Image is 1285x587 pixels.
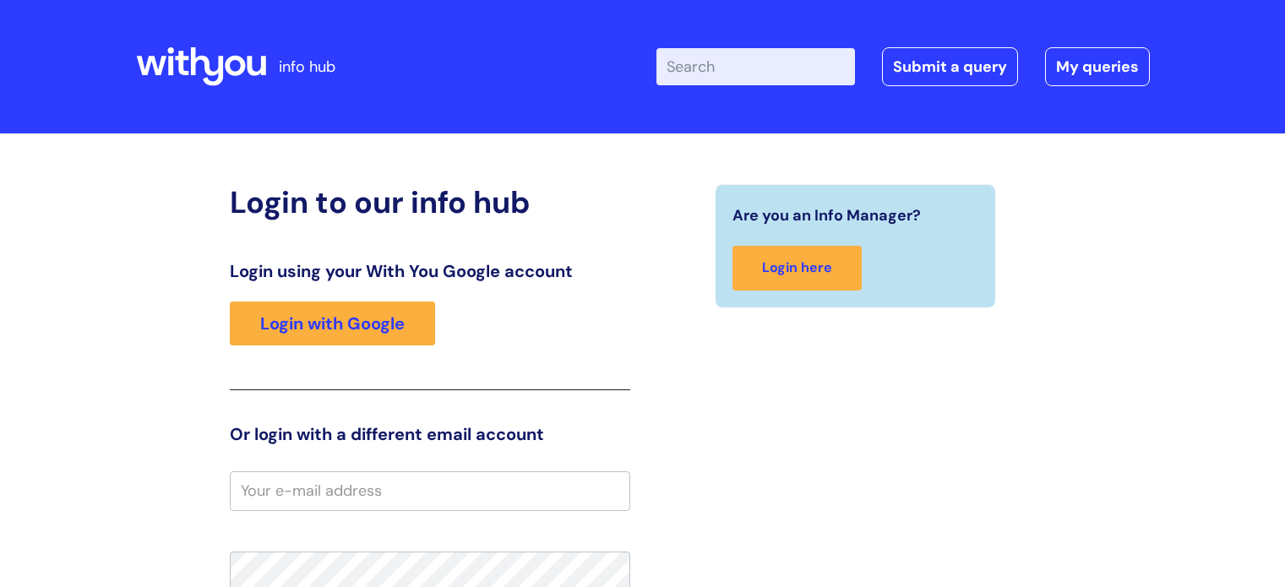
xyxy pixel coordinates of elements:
[279,53,335,80] p: info hub
[230,424,630,444] h3: Or login with a different email account
[230,261,630,281] h3: Login using your With You Google account
[230,471,630,510] input: Your e-mail address
[882,47,1018,86] a: Submit a query
[1045,47,1150,86] a: My queries
[656,48,855,85] input: Search
[732,246,862,291] a: Login here
[230,184,630,220] h2: Login to our info hub
[732,202,921,229] span: Are you an Info Manager?
[230,302,435,345] a: Login with Google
